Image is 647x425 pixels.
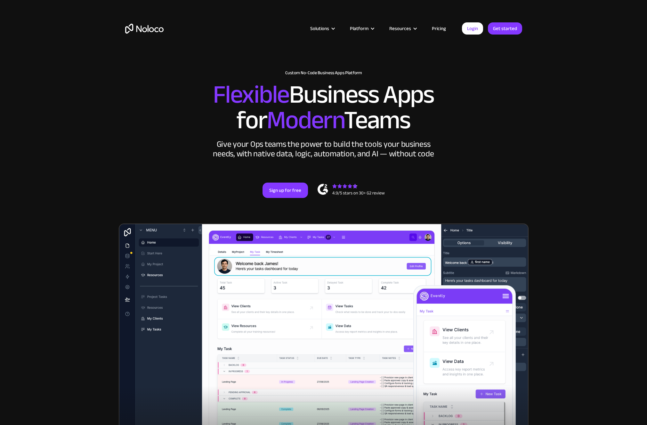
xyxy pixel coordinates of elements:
[381,24,424,33] div: Resources
[125,70,522,75] h1: Custom No-Code Business Apps Platform
[310,24,329,33] div: Solutions
[488,22,522,35] a: Get started
[389,24,411,33] div: Resources
[462,22,483,35] a: Login
[125,82,522,133] h2: Business Apps for Teams
[350,24,368,33] div: Platform
[263,183,308,198] a: Sign up for free
[267,96,344,144] span: Modern
[125,24,164,34] a: home
[424,24,454,33] a: Pricing
[342,24,381,33] div: Platform
[302,24,342,33] div: Solutions
[212,139,436,159] div: Give your Ops teams the power to build the tools your business needs, with native data, logic, au...
[213,71,289,118] span: Flexible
